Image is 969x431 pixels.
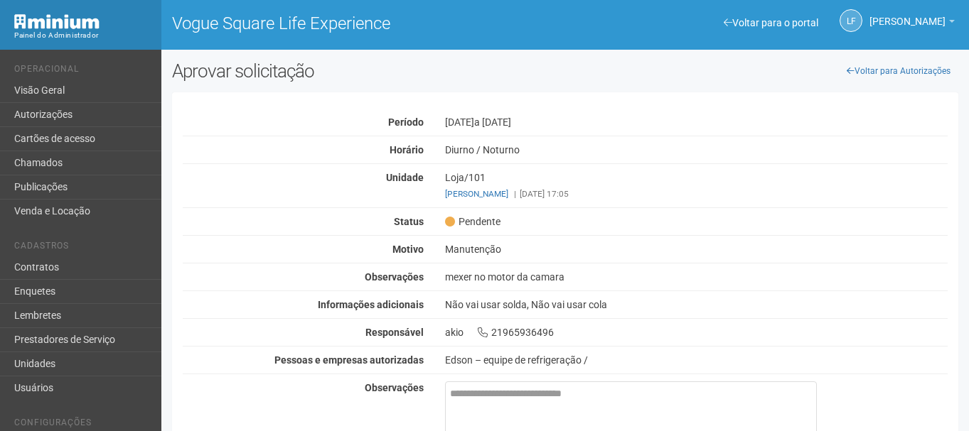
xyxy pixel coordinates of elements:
[840,9,862,32] a: LF
[434,326,958,339] div: akio 21965936496
[445,189,508,199] a: [PERSON_NAME]
[434,298,958,311] div: Não vai usar solda, Não vai usar cola
[14,14,100,29] img: Minium
[386,172,424,183] strong: Unidade
[274,354,424,366] strong: Pessoas e empresas autorizadas
[434,271,958,283] div: mexer no motor da camara
[434,116,958,129] div: [DATE]
[14,64,151,79] li: Operacional
[839,60,958,82] a: Voltar para Autorizações
[172,60,555,82] h2: Aprovar solicitação
[474,116,511,128] span: a [DATE]
[445,354,948,366] div: Edson – equipe de refrigeração /
[14,241,151,256] li: Cadastros
[172,14,555,33] h1: Vogue Square Life Experience
[434,143,958,156] div: Diurno / Noturno
[724,17,818,28] a: Voltar para o portal
[445,187,948,200] div: [DATE] 17:05
[390,144,424,156] strong: Horário
[365,382,424,393] strong: Observações
[514,189,516,199] span: |
[394,216,424,227] strong: Status
[318,299,424,310] strong: Informações adicionais
[869,2,946,27] span: Letícia Florim
[869,18,955,29] a: [PERSON_NAME]
[14,29,151,42] div: Painel do Administrador
[392,244,424,255] strong: Motivo
[434,171,958,200] div: Loja/101
[434,243,958,256] div: Manutenção
[388,116,424,128] strong: Período
[365,327,424,338] strong: Responsável
[445,215,500,228] span: Pendente
[365,271,424,283] strong: Observações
